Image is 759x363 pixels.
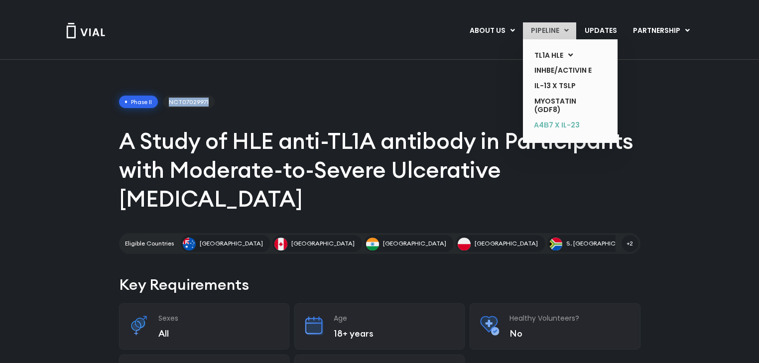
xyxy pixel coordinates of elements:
a: PIPELINEMenu Toggle [523,22,576,39]
span: +2 [622,235,638,252]
span: S. [GEOGRAPHIC_DATA] [566,239,636,248]
a: IL-13 x TSLP [526,78,599,94]
h2: Key Requirements [119,274,640,295]
a: MYOSTATIN (GDF8) [526,94,599,118]
img: S. Africa [549,238,562,250]
span: NCT07029971 [163,96,215,109]
img: India [366,238,379,250]
h3: Age [334,314,454,323]
p: All [158,328,279,339]
span: [GEOGRAPHIC_DATA] [200,239,263,248]
img: Australia [183,238,196,250]
span: Phase II [119,96,158,109]
a: PARTNERSHIPMenu Toggle [625,22,698,39]
img: Canada [274,238,287,250]
h3: Sexes [158,314,279,323]
p: 18+ years [334,328,454,339]
span: [GEOGRAPHIC_DATA] [475,239,538,248]
a: INHBE/ACTIVIN E [526,63,599,78]
a: UPDATES [577,22,625,39]
a: α4β7 x IL-23 [526,118,599,133]
p: No [509,328,630,339]
a: ABOUT USMenu Toggle [462,22,522,39]
img: Poland [458,238,471,250]
a: TL1A HLEMenu Toggle [526,48,599,63]
span: [GEOGRAPHIC_DATA] [383,239,446,248]
span: [GEOGRAPHIC_DATA] [291,239,355,248]
h1: A Study of HLE anti-TL1A antibody in Participants with Moderate-to-Severe Ulcerative [MEDICAL_DATA] [119,126,640,213]
img: Vial Logo [66,23,106,38]
h3: Healthy Volunteers? [509,314,630,323]
h2: Eligible Countries [125,239,174,248]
